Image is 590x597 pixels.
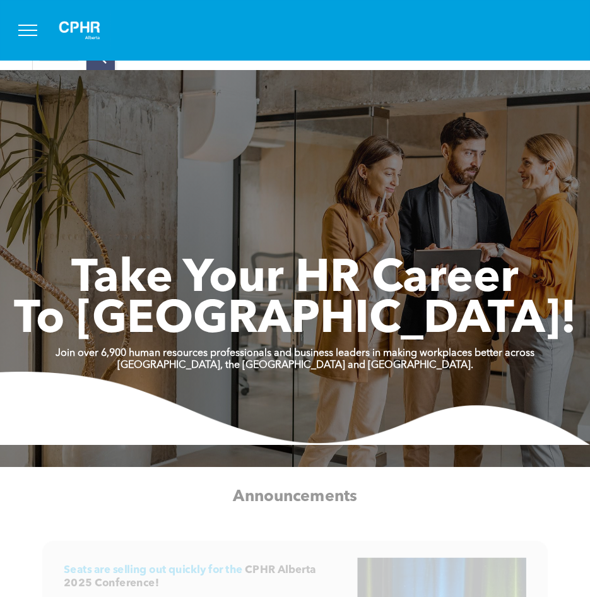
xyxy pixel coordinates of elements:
strong: Join over 6,900 human resources professionals and business leaders in making workplaces better ac... [56,348,534,358]
span: Announcements [233,488,357,504]
span: Seats are selling out quickly for the [64,565,242,576]
span: Take Your HR Career [71,257,519,302]
span: CPHR Alberta 2025 Conference! [64,565,316,589]
button: menu [11,14,44,47]
span: To [GEOGRAPHIC_DATA]! [14,298,577,343]
strong: [GEOGRAPHIC_DATA], the [GEOGRAPHIC_DATA] and [GEOGRAPHIC_DATA]. [117,360,473,370]
img: A white background with a few lines on it [48,10,111,50]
